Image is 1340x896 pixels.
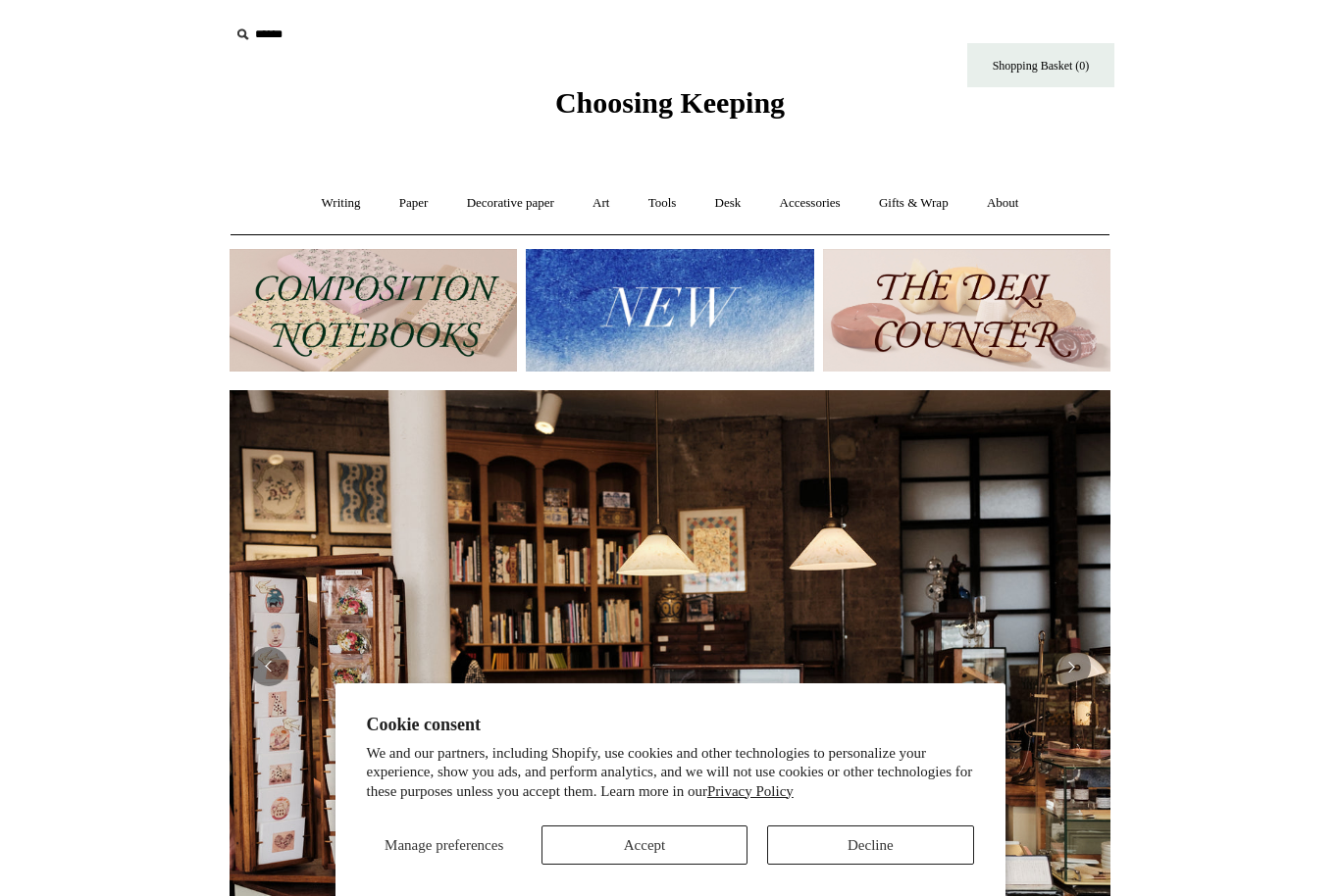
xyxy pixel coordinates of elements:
button: Next [1052,647,1091,686]
h2: Cookie consent [367,715,974,735]
img: New.jpg__PID:f73bdf93-380a-4a35-bcfe-7823039498e1 [526,249,813,372]
a: Choosing Keeping [555,102,785,116]
a: Gifts & Wrap [861,177,966,229]
a: Accessories [762,177,858,229]
a: About [969,177,1037,229]
a: Art [575,177,627,229]
a: Tools [631,177,695,229]
button: Previous [249,647,288,686]
p: We and our partners, including Shopify, use cookies and other technologies to personalize your ex... [367,744,974,802]
a: Shopping Basket (0) [967,43,1114,87]
button: Decline [767,825,973,865]
a: Desk [697,177,759,229]
button: Manage preferences [367,825,522,865]
a: Paper [382,177,446,229]
a: Privacy Policy [707,783,794,799]
span: Choosing Keeping [555,86,785,119]
button: Accept [541,825,747,865]
img: The Deli Counter [823,249,1110,372]
a: Decorative paper [449,177,572,229]
img: 202302 Composition ledgers.jpg__PID:69722ee6-fa44-49dd-a067-31375e5d54ec [230,249,517,372]
a: Writing [304,177,379,229]
span: Manage preferences [385,837,503,853]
